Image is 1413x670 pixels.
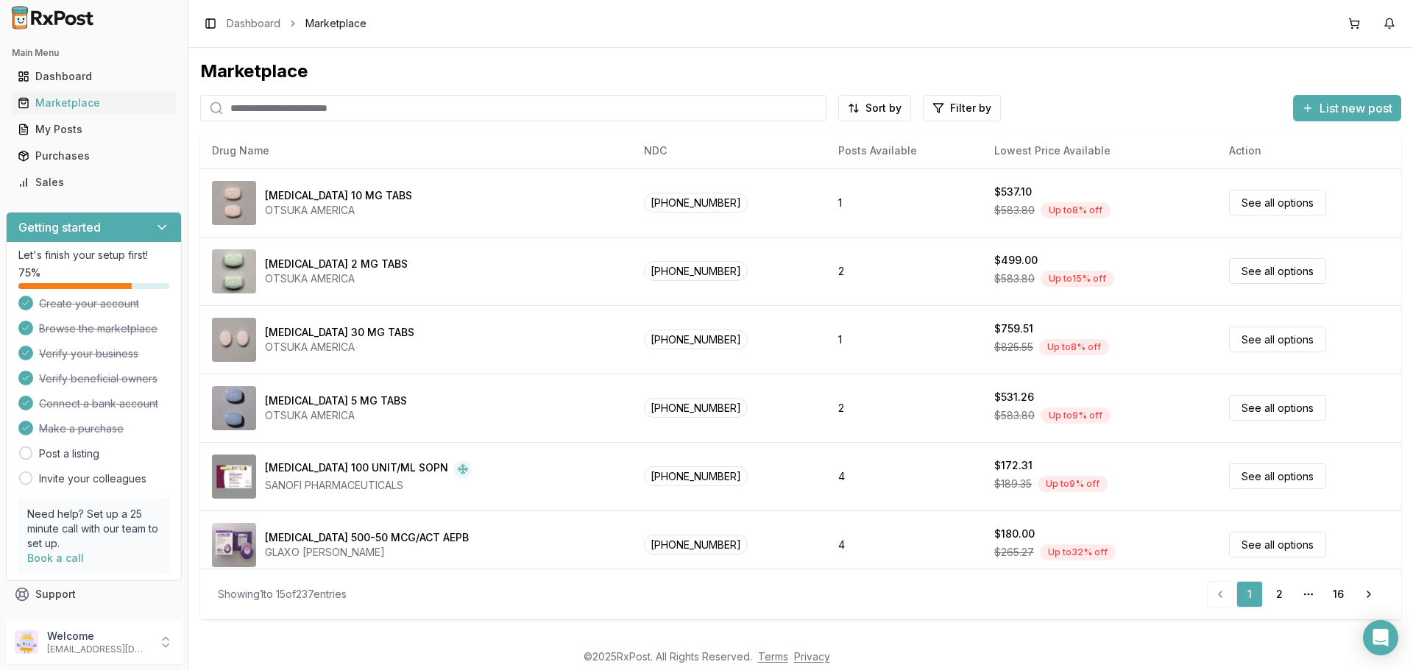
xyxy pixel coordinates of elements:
p: Let's finish your setup first! [18,248,169,263]
div: OTSUKA AMERICA [265,408,407,423]
a: 16 [1325,581,1351,607]
span: [PHONE_NUMBER] [644,261,748,281]
a: Invite your colleagues [39,471,146,486]
div: My Posts [18,122,170,137]
div: $499.00 [994,253,1038,268]
button: Sort by [838,95,911,121]
div: [MEDICAL_DATA] 10 MG TABS [265,188,412,203]
a: 1 [1236,581,1263,607]
div: Up to 32 % off [1040,544,1116,560]
button: Marketplace [6,91,182,115]
a: See all options [1229,463,1326,489]
a: List new post [1293,102,1401,117]
a: See all options [1229,395,1326,421]
a: Dashboard [12,63,176,90]
a: Terms [758,650,788,663]
a: Book a call [27,552,84,564]
div: [MEDICAL_DATA] 5 MG TABS [265,393,407,408]
div: OTSUKA AMERICA [265,203,412,218]
th: NDC [632,133,826,168]
div: [MEDICAL_DATA] 2 MG TABS [265,257,408,271]
div: OTSUKA AMERICA [265,271,408,286]
div: Sales [18,175,170,190]
h3: Getting started [18,218,101,236]
div: $172.31 [994,458,1033,473]
span: $583.80 [994,271,1035,286]
p: Need help? Set up a 25 minute call with our team to set up. [27,507,160,551]
span: Connect a bank account [39,396,158,411]
span: $265.27 [994,545,1034,560]
img: Abilify 10 MG TABS [212,181,256,225]
a: Post a listing [39,446,99,461]
td: 4 [826,510,982,579]
div: Up to 15 % off [1041,271,1114,287]
span: Marketplace [305,16,366,31]
span: Filter by [950,101,991,115]
a: Sales [12,169,176,196]
span: [PHONE_NUMBER] [644,398,748,418]
th: Posts Available [826,133,982,168]
button: Dashboard [6,65,182,88]
div: $531.26 [994,390,1034,405]
span: [PHONE_NUMBER] [644,193,748,213]
div: $759.51 [994,321,1033,336]
span: 75 % [18,265,40,280]
img: User avatar [15,630,38,654]
button: Support [6,581,182,607]
a: My Posts [12,116,176,143]
span: Verify beneficial owners [39,371,157,386]
img: Abilify 5 MG TABS [212,386,256,430]
a: Privacy [794,650,830,663]
td: 2 [826,374,982,442]
h2: Main Menu [12,47,176,59]
a: See all options [1229,258,1326,284]
img: Abilify 30 MG TABS [212,318,256,362]
div: Up to 9 % off [1038,476,1108,492]
td: 1 [826,305,982,374]
span: Create your account [39,296,139,311]
div: Up to 8 % off [1041,202,1111,218]
span: [PHONE_NUMBER] [644,535,748,555]
span: [PHONE_NUMBER] [644,466,748,486]
div: OTSUKA AMERICA [265,340,414,354]
div: Dashboard [18,69,170,84]
div: GLAXO [PERSON_NAME] [265,545,469,560]
nav: breadcrumb [227,16,366,31]
div: $537.10 [994,185,1032,199]
span: $825.55 [994,340,1033,354]
a: 2 [1266,581,1292,607]
nav: pagination [1207,581,1384,607]
div: [MEDICAL_DATA] 500-50 MCG/ACT AEPB [265,530,469,545]
button: Sales [6,171,182,194]
div: Open Intercom Messenger [1363,620,1398,655]
span: Verify your business [39,346,138,361]
div: [MEDICAL_DATA] 100 UNIT/ML SOPN [265,460,448,478]
span: [PHONE_NUMBER] [644,329,748,349]
img: Admelog SoloStar 100 UNIT/ML SOPN [212,455,256,499]
a: Dashboard [227,16,280,31]
div: Showing 1 to 15 of 237 entries [218,587,347,602]
a: Marketplace [12,90,176,116]
span: $583.80 [994,408,1035,423]
a: See all options [1229,327,1326,352]
p: Welcome [47,629,149,644]
button: List new post [1293,95,1401,121]
div: Up to 9 % off [1041,407,1111,424]
td: 4 [826,442,982,510]
span: Make a purchase [39,421,124,436]
div: Up to 8 % off [1039,339,1109,355]
img: Advair Diskus 500-50 MCG/ACT AEPB [212,523,256,567]
span: Sort by [865,101,902,115]
a: Go to next page [1354,581,1384,607]
th: Action [1217,133,1401,168]
th: Lowest Price Available [982,133,1217,168]
span: $583.80 [994,203,1035,218]
img: Abilify 2 MG TABS [212,249,256,293]
span: Browse the marketplace [39,321,157,336]
button: Purchases [6,144,182,168]
div: SANOFI PHARMACEUTICALS [265,478,472,493]
th: Drug Name [200,133,632,168]
p: [EMAIL_ADDRESS][DOMAIN_NAME] [47,644,149,655]
span: List new post [1320,99,1392,117]
a: See all options [1229,532,1326,557]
